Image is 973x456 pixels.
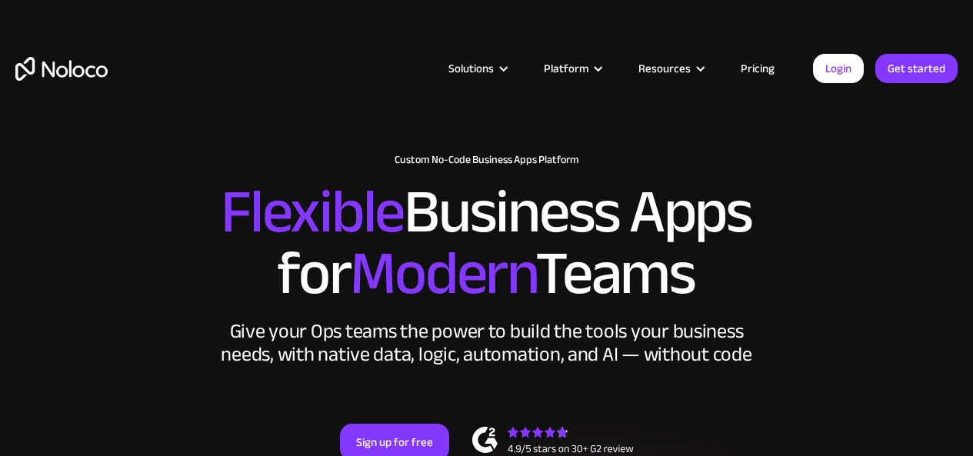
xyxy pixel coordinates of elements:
[813,54,864,83] a: Login
[429,58,525,78] div: Solutions
[619,58,721,78] div: Resources
[350,216,535,331] span: Modern
[15,57,108,81] a: home
[544,58,588,78] div: Platform
[448,58,494,78] div: Solutions
[638,58,691,78] div: Resources
[221,155,404,269] span: Flexible
[15,181,958,305] h2: Business Apps for Teams
[15,154,958,166] h1: Custom No-Code Business Apps Platform
[218,320,756,366] div: Give your Ops teams the power to build the tools your business needs, with native data, logic, au...
[875,54,958,83] a: Get started
[721,58,794,78] a: Pricing
[525,58,619,78] div: Platform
